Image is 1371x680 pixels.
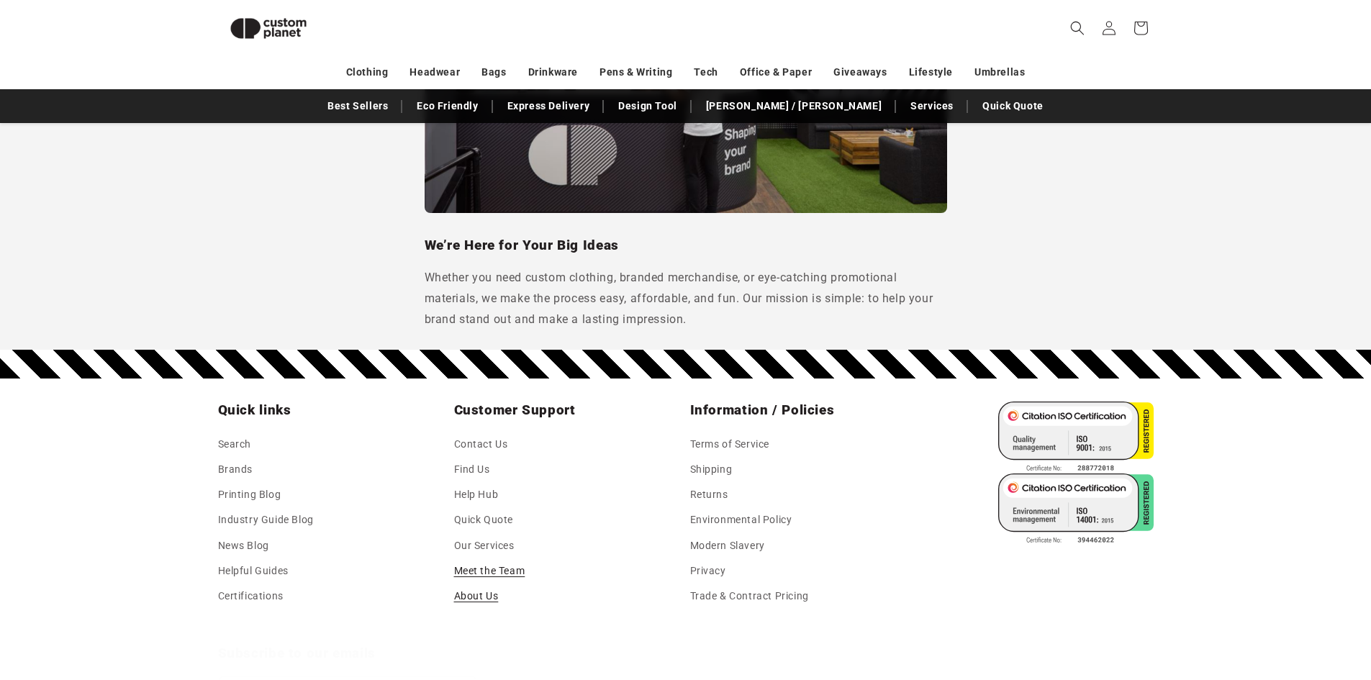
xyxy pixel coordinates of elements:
[690,457,733,482] a: Shipping
[346,60,389,85] a: Clothing
[740,60,812,85] a: Office & Paper
[903,94,961,119] a: Services
[320,94,395,119] a: Best Sellers
[690,533,765,558] a: Modern Slavery
[454,584,499,609] a: About Us
[690,482,728,507] a: Returns
[410,60,460,85] a: Headwear
[690,558,726,584] a: Privacy
[699,94,889,119] a: [PERSON_NAME] / [PERSON_NAME]
[690,402,918,419] h2: Information / Policies
[218,584,284,609] a: Certifications
[694,60,718,85] a: Tech
[425,237,947,254] h3: We’re Here for Your Big Ideas
[1062,12,1093,44] summary: Search
[425,268,947,330] p: Whether you need custom clothing, branded merchandise, or eye-catching promotional materials, we ...
[690,584,809,609] a: Trade & Contract Pricing
[218,435,252,457] a: Search
[454,482,499,507] a: Help Hub
[218,457,253,482] a: Brands
[218,482,281,507] a: Printing Blog
[218,402,445,419] h2: Quick links
[528,60,578,85] a: Drinkware
[974,60,1025,85] a: Umbrellas
[998,402,1154,473] img: ISO 9001 Certified
[218,507,314,532] a: Industry Guide Blog
[218,6,319,51] img: Custom Planet
[1131,525,1371,680] iframe: Chat Widget
[218,533,269,558] a: News Blog
[611,94,684,119] a: Design Tool
[454,435,508,457] a: Contact Us
[690,435,770,457] a: Terms of Service
[454,402,682,419] h2: Customer Support
[599,60,672,85] a: Pens & Writing
[410,94,485,119] a: Eco Friendly
[833,60,887,85] a: Giveaways
[500,94,597,119] a: Express Delivery
[454,533,515,558] a: Our Services
[454,457,490,482] a: Find Us
[998,473,1154,545] img: ISO 14001 Certified
[690,507,792,532] a: Environmental Policy
[454,558,525,584] a: Meet the Team
[454,507,514,532] a: Quick Quote
[218,645,965,662] h2: Subscribe to our emails
[218,558,289,584] a: Helpful Guides
[975,94,1051,119] a: Quick Quote
[481,60,506,85] a: Bags
[909,60,953,85] a: Lifestyle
